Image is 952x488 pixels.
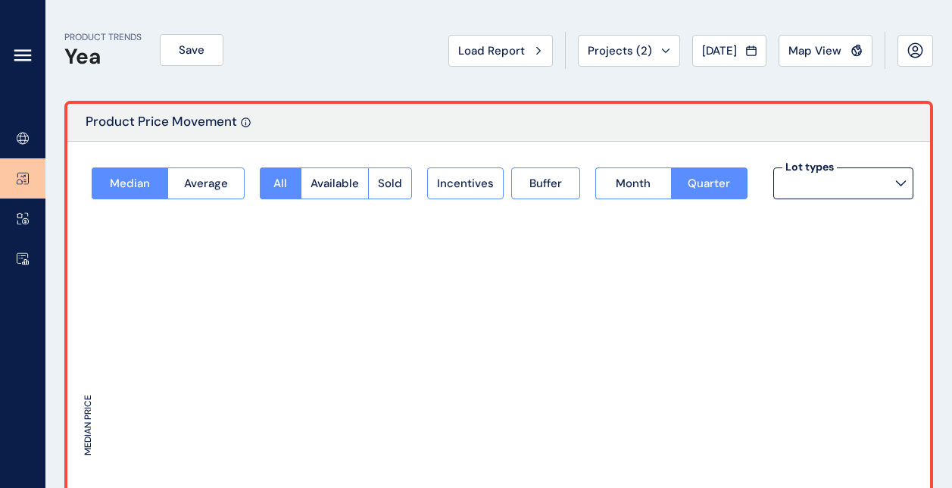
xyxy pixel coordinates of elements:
span: Available [311,176,359,191]
button: Save [160,34,223,66]
span: Buffer [529,176,562,191]
span: Incentives [437,176,494,191]
h1: Yea [64,44,142,70]
button: Sold [368,167,412,199]
p: PRODUCT TRENDS [64,31,142,44]
span: All [273,176,287,191]
span: Map View [788,43,841,58]
button: Map View [779,35,872,67]
span: Month [616,176,651,191]
button: Load Report [448,35,553,67]
span: Save [179,42,204,58]
span: Quarter [688,176,730,191]
button: Buffer [511,167,580,199]
span: Average [184,176,228,191]
button: Average [167,167,244,199]
p: Product Price Movement [86,113,237,141]
button: [DATE] [692,35,766,67]
text: MEDIAN PRICE [82,395,94,455]
span: Sold [378,176,402,191]
button: Quarter [671,167,748,199]
span: Projects ( 2 ) [588,43,652,58]
button: Incentives [427,167,504,199]
button: Projects (2) [578,35,680,67]
label: Lot types [782,160,837,175]
span: Median [110,176,150,191]
button: Available [301,167,368,199]
span: [DATE] [702,43,737,58]
button: All [260,167,301,199]
span: Load Report [458,43,525,58]
button: Median [92,167,167,199]
button: Month [595,167,671,199]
